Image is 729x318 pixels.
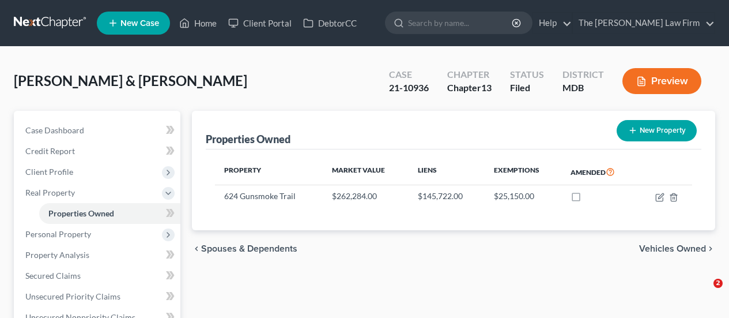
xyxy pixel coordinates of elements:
[622,68,701,94] button: Preview
[16,141,180,162] a: Credit Report
[25,229,91,239] span: Personal Property
[215,185,323,207] td: 624 Gunsmoke Trail
[561,159,637,185] th: Amended
[323,159,409,185] th: Market Value
[201,244,297,253] span: Spouses & Dependents
[16,286,180,307] a: Unsecured Priority Claims
[639,244,715,253] button: Vehicles Owned chevron_right
[690,279,717,306] iframe: Intercom live chat
[173,13,222,33] a: Home
[562,81,604,95] div: MDB
[409,185,485,207] td: $145,722.00
[206,132,290,146] div: Properties Owned
[562,68,604,81] div: District
[25,167,73,177] span: Client Profile
[25,188,75,197] span: Real Property
[485,185,561,207] td: $25,150.00
[706,244,715,253] i: chevron_right
[192,244,297,253] button: chevron_left Spouses & Dependents
[389,68,429,81] div: Case
[222,13,297,33] a: Client Portal
[485,159,561,185] th: Exemptions
[25,125,84,135] span: Case Dashboard
[389,81,429,95] div: 21-10936
[447,68,492,81] div: Chapter
[25,271,81,280] span: Secured Claims
[510,81,544,95] div: Filed
[617,120,697,141] button: New Property
[16,120,180,141] a: Case Dashboard
[713,279,723,288] span: 2
[25,146,75,156] span: Credit Report
[481,82,492,93] span: 13
[297,13,362,33] a: DebtorCC
[120,19,159,28] span: New Case
[510,68,544,81] div: Status
[25,250,89,260] span: Property Analysis
[14,72,247,89] span: [PERSON_NAME] & [PERSON_NAME]
[323,185,409,207] td: $262,284.00
[639,244,706,253] span: Vehicles Owned
[39,203,180,224] a: Properties Owned
[447,81,492,95] div: Chapter
[408,12,513,33] input: Search by name...
[533,13,572,33] a: Help
[573,13,715,33] a: The [PERSON_NAME] Law Firm
[16,265,180,286] a: Secured Claims
[409,159,485,185] th: Liens
[48,208,114,218] span: Properties Owned
[16,245,180,265] a: Property Analysis
[192,244,201,253] i: chevron_left
[25,291,120,301] span: Unsecured Priority Claims
[215,159,323,185] th: Property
